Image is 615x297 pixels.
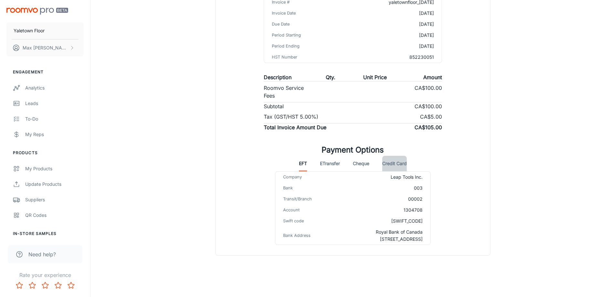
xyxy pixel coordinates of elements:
button: Rate 3 star [39,279,52,292]
h1: Payment Options [322,144,384,156]
img: Roomvo PRO Beta [6,8,68,15]
div: To-do [25,115,84,122]
p: CA$100.00 [415,84,442,100]
td: 852230051 [347,52,441,63]
button: eTransfer [320,156,340,171]
td: 003 [327,183,430,194]
button: Yaletown Floor [6,22,84,39]
p: Max [PERSON_NAME] [23,44,68,51]
button: Rate 5 star [65,279,77,292]
button: EFT [299,156,307,171]
div: My Reps [25,131,84,138]
td: Leap Tools Inc. [327,172,430,183]
p: Rate your experience [5,271,85,279]
td: [DATE] [347,41,441,52]
button: Cheque [353,156,369,171]
p: Description [264,73,292,81]
td: 00002 [327,194,430,205]
td: Bank Address [275,227,327,245]
td: Due Date [264,19,348,30]
p: CA$100.00 [415,102,442,110]
div: Update Products [25,181,84,188]
p: CA$5.00 [420,113,442,121]
td: Account [275,205,327,216]
div: Analytics [25,84,84,91]
p: Qty. [326,73,335,81]
p: Total Invoice Amount Due [264,123,326,131]
button: Rate 2 star [26,279,39,292]
td: Bank [275,183,327,194]
td: [DATE] [347,8,441,19]
button: Max [PERSON_NAME] [6,39,84,56]
p: Tax (GST/HST 5.00%) [264,113,318,121]
p: Unit Price [363,73,387,81]
button: Rate 1 star [13,279,26,292]
td: Period Starting [264,30,348,41]
p: Amount [423,73,442,81]
td: [DATE] [347,19,441,30]
td: Company [275,172,327,183]
span: Need help? [28,250,56,258]
p: Roomvo Service Fees [264,84,308,100]
p: CA$105.00 [415,123,442,131]
button: Rate 4 star [52,279,65,292]
div: Leads [25,100,84,107]
td: Royal Bank of Canada [STREET_ADDRESS] [327,227,430,245]
p: Yaletown Floor [14,27,45,34]
td: [DATE] [347,30,441,41]
td: Invoice Date [264,8,348,19]
td: [SWIFT_CODE] [327,216,430,227]
div: My Products [25,165,84,172]
td: HST Number [264,52,348,63]
button: Credit Card [382,156,407,171]
td: Period Ending [264,41,348,52]
td: 1304708 [327,205,430,216]
div: QR Codes [25,212,84,219]
div: Suppliers [25,196,84,203]
p: Subtotal [264,102,284,110]
td: Transit/Branch [275,194,327,205]
td: Swift code [275,216,327,227]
